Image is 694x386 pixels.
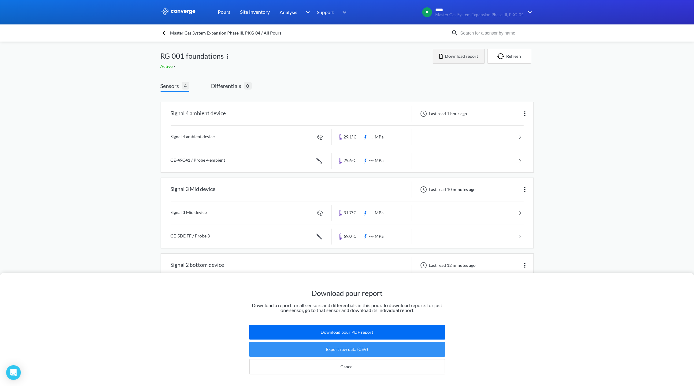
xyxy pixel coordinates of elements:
input: Search for a sensor by name [458,30,533,36]
h1: Download pour report [249,288,445,298]
span: Support [317,8,334,16]
div: Open Intercom Messenger [6,365,21,380]
button: Export raw data (CSV) [249,342,445,357]
img: downArrow.svg [524,9,534,16]
img: icon-search.svg [451,29,458,37]
img: backspace.svg [162,29,169,37]
p: Download a report for all sensors and differentials in this pour. To download reports for just on... [249,303,445,313]
span: Master Gas System Expansion Phase III, PKG-04 [436,13,524,17]
img: logo_ewhite.svg [161,7,196,15]
img: downArrow.svg [302,9,311,16]
img: downArrow.svg [339,9,348,16]
span: Analysis [280,8,298,16]
button: Cancel [249,359,445,374]
button: Download pour PDF report [249,325,445,340]
span: Master Gas System Expansion Phase III, PKG-04 / All Pours [170,29,282,37]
